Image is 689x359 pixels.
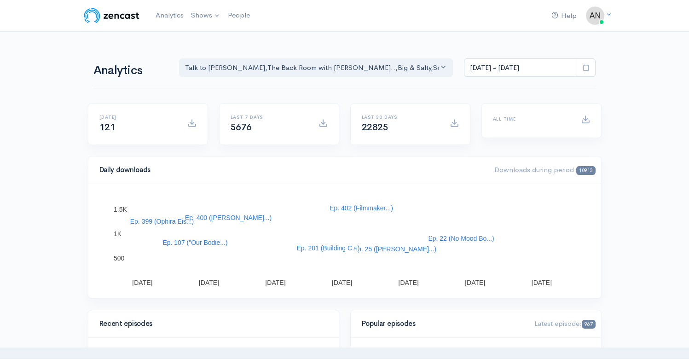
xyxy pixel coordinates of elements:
[185,214,271,221] text: Ep. 400 ([PERSON_NAME]...)
[494,165,595,174] span: Downloads during period:
[464,58,577,77] input: analytics date range selector
[582,320,595,329] span: 967
[198,279,219,286] text: [DATE]
[491,251,497,258] text: ..)
[425,262,430,270] text: ..)
[114,255,125,262] text: 500
[224,6,254,25] a: People
[467,241,521,249] text: [PERSON_NAME].
[132,279,152,286] text: [DATE]
[531,279,551,286] text: [DATE]
[362,115,439,120] h6: Last 30 days
[332,279,352,286] text: [DATE]
[428,235,494,242] text: Ep. 22 (No Mood Bo...)
[179,58,453,77] button: Talk to Allison, The Back Room with Andy O..., Big & Salty, Serial Tales - Joan Julie..., The Cam...
[330,204,393,212] text: Ep. 402 (Filmmaker...)
[296,244,359,252] text: Ep. 201 (Building C...)
[114,230,122,237] text: 1K
[99,195,590,287] svg: A chart.
[548,6,580,26] a: Help
[658,328,680,350] iframe: gist-messenger-bubble-iframe
[465,279,485,286] text: [DATE]
[93,64,168,77] h1: Analytics
[353,245,436,253] text: Ep. 25 ([PERSON_NAME]...)
[99,166,484,174] h4: Daily downloads
[82,6,141,25] img: ZenCast Logo
[576,166,595,175] span: 10913
[265,279,285,286] text: [DATE]
[114,206,127,213] text: 1.5K
[489,212,499,220] text: Ep.
[401,243,454,250] text: [PERSON_NAME]
[185,63,439,73] div: Talk to [PERSON_NAME] , The Back Room with [PERSON_NAME].. , Big & Salty , Serial Tales - [PERSON...
[99,122,116,133] span: 121
[423,224,433,231] text: Ep.
[534,319,595,328] span: Latest episode:
[586,6,604,25] img: ...
[152,6,187,25] a: Analytics
[99,320,322,328] h4: Recent episodes
[130,218,194,225] text: Ep. 399 (Ophira Eis...)
[231,122,252,133] span: 5676
[493,116,570,122] h6: All time
[99,115,176,120] h6: [DATE]
[362,320,524,328] h4: Popular episodes
[362,122,388,133] span: 22825
[162,239,227,246] text: Ep. 107 ("Our Bodie...)
[252,244,271,252] text: Yhe...)
[231,115,307,120] h6: Last 7 days
[187,6,224,26] a: Shows
[398,279,418,286] text: [DATE]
